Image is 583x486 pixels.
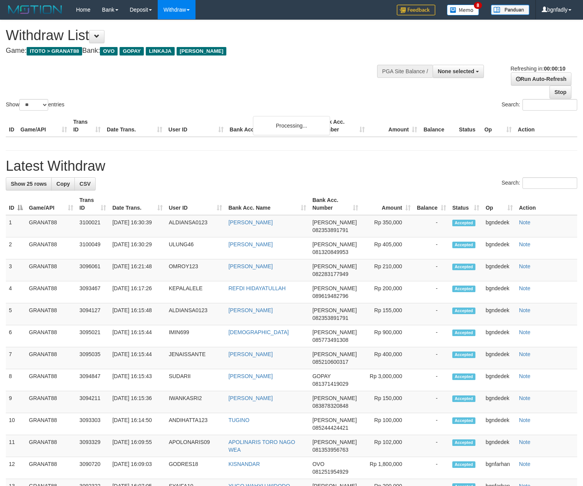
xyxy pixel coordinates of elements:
[166,259,226,281] td: OMROY123
[165,115,227,137] th: User ID
[452,308,475,314] span: Accepted
[27,47,82,55] span: ITOTO > GRANAT88
[519,285,531,291] a: Note
[312,469,348,475] span: Copy 081251954929 to clipboard
[452,417,475,424] span: Accepted
[17,115,70,137] th: Game/API
[79,181,91,187] span: CSV
[6,435,26,457] td: 11
[491,5,529,15] img: panduan.png
[361,281,414,303] td: Rp 200,000
[6,237,26,259] td: 2
[312,249,348,255] span: Copy 081320849953 to clipboard
[361,215,414,237] td: Rp 350,000
[228,307,273,313] a: [PERSON_NAME]
[109,435,165,457] td: [DATE] 16:09:55
[482,237,516,259] td: bgndedek
[166,303,226,325] td: ALDIANSA0123
[452,220,475,226] span: Accepted
[228,439,295,453] a: APOLINARIS TORO NAGO WEA
[6,391,26,413] td: 9
[109,457,165,479] td: [DATE] 16:09:03
[397,5,435,15] img: Feedback.jpg
[522,177,577,189] input: Search:
[414,215,449,237] td: -
[312,403,348,409] span: Copy 083878320848 to clipboard
[511,72,571,86] a: Run Auto-Refresh
[312,461,324,467] span: OVO
[166,369,226,391] td: SUDARII
[6,28,381,43] h1: Withdraw List
[26,237,76,259] td: GRANAT88
[452,439,475,446] span: Accepted
[253,116,330,135] div: Processing...
[166,347,226,369] td: JENAISSANTE
[452,395,475,402] span: Accepted
[449,193,483,215] th: Status: activate to sort column ascending
[482,457,516,479] td: bgnfarhan
[228,373,273,379] a: [PERSON_NAME]
[76,391,109,413] td: 3094211
[312,307,357,313] span: [PERSON_NAME]
[414,325,449,347] td: -
[76,435,109,457] td: 3093329
[312,329,357,335] span: [PERSON_NAME]
[312,227,348,233] span: Copy 082353891791 to clipboard
[502,99,577,111] label: Search:
[361,413,414,435] td: Rp 100,000
[312,351,357,357] span: [PERSON_NAME]
[166,215,226,237] td: ALDIANSA0123
[452,461,475,468] span: Accepted
[482,391,516,413] td: bgndedek
[519,307,531,313] a: Note
[109,325,165,347] td: [DATE] 16:15:44
[312,241,357,247] span: [PERSON_NAME]
[109,391,165,413] td: [DATE] 16:15:36
[109,259,165,281] td: [DATE] 16:21:48
[166,193,226,215] th: User ID: activate to sort column ascending
[228,263,273,269] a: [PERSON_NAME]
[309,193,361,215] th: Bank Acc. Number: activate to sort column ascending
[519,439,531,445] a: Note
[502,177,577,189] label: Search:
[519,329,531,335] a: Note
[312,315,348,321] span: Copy 082353891791 to clipboard
[361,237,414,259] td: Rp 405,000
[312,293,348,299] span: Copy 089619482796 to clipboard
[228,241,273,247] a: [PERSON_NAME]
[312,219,357,225] span: [PERSON_NAME]
[177,47,226,55] span: [PERSON_NAME]
[361,259,414,281] td: Rp 210,000
[74,177,96,190] a: CSV
[452,351,475,358] span: Accepted
[26,303,76,325] td: GRANAT88
[76,259,109,281] td: 3096061
[482,347,516,369] td: bgndedek
[361,391,414,413] td: Rp 150,000
[361,457,414,479] td: Rp 1,800,000
[377,65,433,78] div: PGA Site Balance /
[228,461,260,467] a: KISNANDAR
[414,193,449,215] th: Balance: activate to sort column ascending
[6,47,381,55] h4: Game: Bank:
[6,325,26,347] td: 6
[6,413,26,435] td: 10
[482,281,516,303] td: bgndedek
[109,369,165,391] td: [DATE] 16:15:43
[519,219,531,225] a: Note
[166,237,226,259] td: ULUNG46
[361,369,414,391] td: Rp 3,000,000
[11,181,47,187] span: Show 25 rows
[368,115,420,137] th: Amount
[166,457,226,479] td: GODRES18
[166,413,226,435] td: ANDIHATTA123
[452,330,475,336] span: Accepted
[544,66,565,72] strong: 00:00:10
[166,435,226,457] td: APOLONARIS09
[361,435,414,457] td: Rp 102,000
[414,435,449,457] td: -
[482,413,516,435] td: bgndedek
[6,99,64,111] label: Show entries
[519,241,531,247] a: Note
[26,325,76,347] td: GRANAT88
